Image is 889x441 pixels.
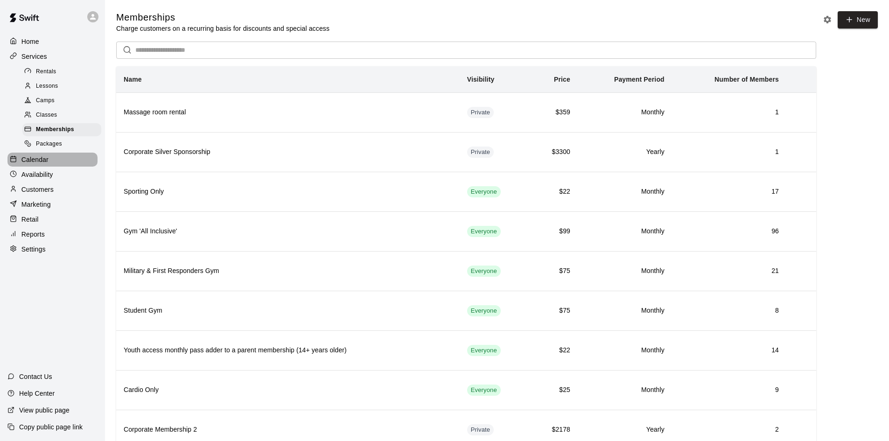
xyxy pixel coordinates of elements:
[22,79,105,93] a: Lessons
[21,200,51,209] p: Marketing
[467,266,501,277] div: This membership is visible to all customers
[36,111,57,120] span: Classes
[679,306,779,316] h6: 8
[467,186,501,197] div: This membership is visible to all customers
[537,345,570,356] h6: $22
[22,108,105,123] a: Classes
[679,266,779,276] h6: 21
[537,147,570,157] h6: $3300
[124,425,452,435] h6: Corporate Membership 2
[537,266,570,276] h6: $75
[614,76,665,83] b: Payment Period
[467,107,494,118] div: This membership is hidden from the memberships page
[124,306,452,316] h6: Student Gym
[467,148,494,157] span: Private
[679,226,779,237] h6: 96
[7,197,98,211] a: Marketing
[36,96,55,105] span: Camps
[116,11,329,24] h5: Memberships
[585,266,665,276] h6: Monthly
[21,215,39,224] p: Retail
[19,372,52,381] p: Contact Us
[585,226,665,237] h6: Monthly
[21,245,46,254] p: Settings
[838,11,878,28] a: New
[467,424,494,435] div: This membership is hidden from the memberships page
[22,65,101,78] div: Rentals
[679,345,779,356] h6: 14
[36,82,58,91] span: Lessons
[36,125,74,134] span: Memberships
[467,305,501,316] div: This membership is visible to all customers
[679,425,779,435] h6: 2
[467,147,494,158] div: This membership is hidden from the memberships page
[21,155,49,164] p: Calendar
[22,138,101,151] div: Packages
[21,230,45,239] p: Reports
[467,76,495,83] b: Visibility
[467,267,501,276] span: Everyone
[679,107,779,118] h6: 1
[679,147,779,157] h6: 1
[537,187,570,197] h6: $22
[21,170,53,179] p: Availability
[7,153,98,167] a: Calendar
[116,24,329,33] p: Charge customers on a recurring basis for discounts and special access
[467,226,501,237] div: This membership is visible to all customers
[36,67,56,77] span: Rentals
[124,147,452,157] h6: Corporate Silver Sponsorship
[7,49,98,63] a: Services
[537,425,570,435] h6: $2178
[124,76,142,83] b: Name
[19,406,70,415] p: View public page
[22,123,105,137] a: Memberships
[124,187,452,197] h6: Sporting Only
[585,147,665,157] h6: Yearly
[537,306,570,316] h6: $75
[537,226,570,237] h6: $99
[467,386,501,395] span: Everyone
[467,346,501,355] span: Everyone
[467,345,501,356] div: This membership is visible to all customers
[124,385,452,395] h6: Cardio Only
[7,227,98,241] div: Reports
[585,425,665,435] h6: Yearly
[7,35,98,49] a: Home
[7,212,98,226] a: Retail
[22,64,105,79] a: Rentals
[585,306,665,316] h6: Monthly
[22,94,101,107] div: Camps
[679,385,779,395] h6: 9
[7,182,98,196] a: Customers
[467,307,501,315] span: Everyone
[467,108,494,117] span: Private
[21,37,39,46] p: Home
[22,109,101,122] div: Classes
[467,227,501,236] span: Everyone
[21,52,47,61] p: Services
[585,107,665,118] h6: Monthly
[22,123,101,136] div: Memberships
[22,94,105,108] a: Camps
[537,385,570,395] h6: $25
[19,422,83,432] p: Copy public page link
[7,168,98,182] div: Availability
[467,426,494,434] span: Private
[22,137,105,152] a: Packages
[537,107,570,118] h6: $359
[124,226,452,237] h6: Gym 'All Inclusive'
[21,185,54,194] p: Customers
[820,13,834,27] button: Memberships settings
[22,80,101,93] div: Lessons
[36,140,62,149] span: Packages
[714,76,779,83] b: Number of Members
[124,107,452,118] h6: Massage room rental
[554,76,570,83] b: Price
[7,242,98,256] a: Settings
